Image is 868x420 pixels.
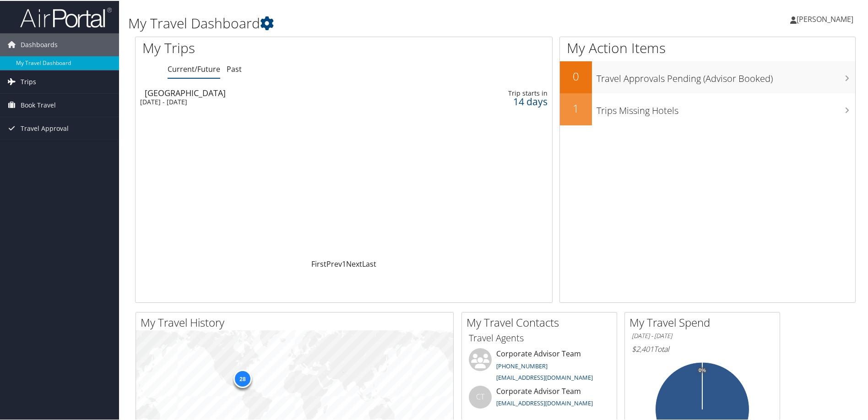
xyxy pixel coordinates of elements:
a: First [311,258,326,268]
img: airportal-logo.png [20,6,112,27]
h2: My Travel Spend [629,314,780,329]
a: 1 [342,258,346,268]
a: 0Travel Approvals Pending (Advisor Booked) [560,60,855,92]
span: Book Travel [21,93,56,116]
li: Corporate Advisor Team [464,385,614,415]
h2: My Travel Contacts [467,314,617,329]
div: 14 days [456,97,548,105]
div: CT [469,385,492,408]
h2: 0 [560,68,592,83]
div: [GEOGRAPHIC_DATA] [145,88,404,96]
div: 28 [233,368,252,387]
li: Corporate Advisor Team [464,347,614,385]
a: Last [362,258,376,268]
h6: Total [632,343,773,353]
a: [EMAIL_ADDRESS][DOMAIN_NAME] [496,398,593,406]
a: [EMAIL_ADDRESS][DOMAIN_NAME] [496,372,593,381]
h2: 1 [560,100,592,115]
h3: Travel Approvals Pending (Advisor Booked) [597,67,855,84]
div: Trip starts in [456,88,548,97]
a: Prev [326,258,342,268]
a: [PERSON_NAME] [790,5,863,32]
a: Current/Future [168,63,220,73]
h2: My Travel History [141,314,453,329]
span: Dashboards [21,32,58,55]
span: $2,401 [632,343,654,353]
a: Next [346,258,362,268]
span: Travel Approval [21,116,69,139]
h3: Travel Agents [469,331,610,344]
h1: My Trips [142,38,372,57]
div: [DATE] - [DATE] [140,97,400,105]
h1: My Travel Dashboard [128,13,618,32]
h3: Trips Missing Hotels [597,99,855,116]
h1: My Action Items [560,38,855,57]
a: [PHONE_NUMBER] [496,361,548,369]
span: [PERSON_NAME] [797,13,853,23]
tspan: 0% [699,367,706,372]
a: 1Trips Missing Hotels [560,92,855,124]
a: Past [227,63,242,73]
h6: [DATE] - [DATE] [632,331,773,339]
span: Trips [21,70,36,92]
